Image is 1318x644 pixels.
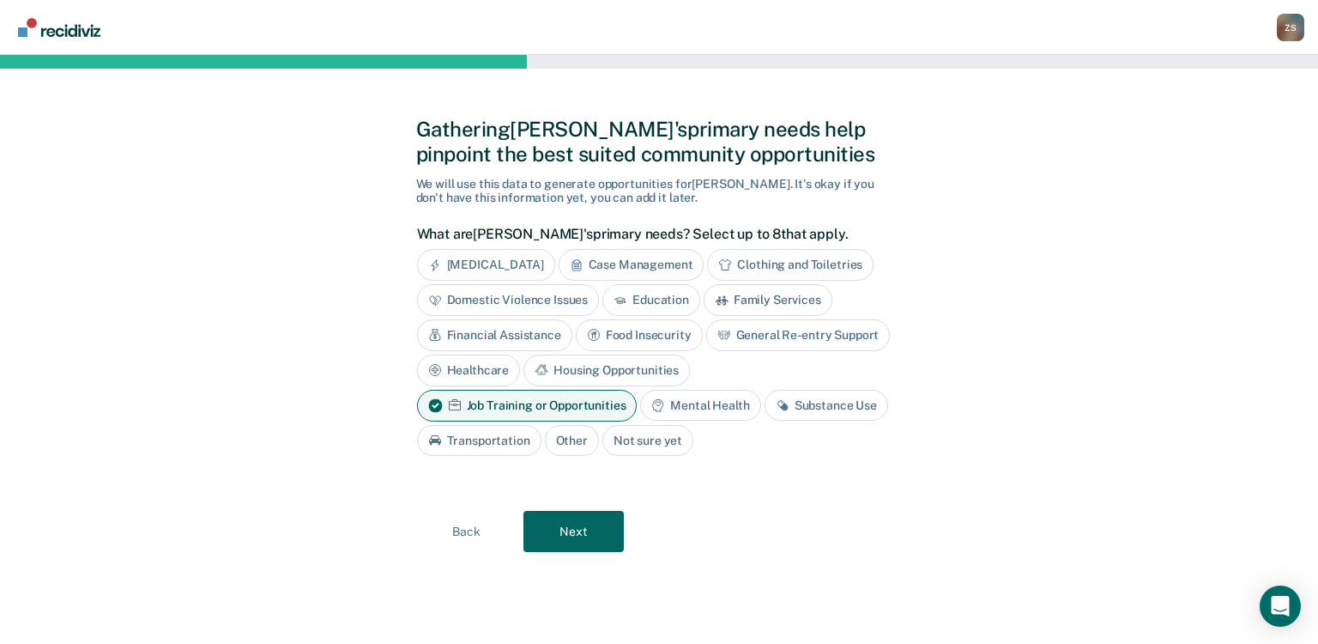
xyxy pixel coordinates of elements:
[416,117,903,167] div: Gathering [PERSON_NAME]'s primary needs help pinpoint the best suited community opportunities
[1277,14,1304,41] button: Profile dropdown button
[545,425,599,457] div: Other
[417,249,555,281] div: [MEDICAL_DATA]
[417,319,572,351] div: Financial Assistance
[18,18,100,37] img: Recidiviz
[704,284,832,316] div: Family Services
[1260,586,1301,627] div: Open Intercom Messenger
[523,511,624,552] button: Next
[765,390,888,422] div: Substance Use
[417,425,541,457] div: Transportation
[417,390,638,422] div: Job Training or Opportunities
[523,355,690,386] div: Housing Opportunities
[416,177,903,206] div: We will use this data to generate opportunities for [PERSON_NAME] . It's okay if you don't have t...
[559,249,704,281] div: Case Management
[417,355,521,386] div: Healthcare
[640,390,760,422] div: Mental Health
[417,226,893,242] label: What are [PERSON_NAME]'s primary needs? Select up to 8 that apply.
[576,319,703,351] div: Food Insecurity
[707,249,874,281] div: Clothing and Toiletries
[706,319,891,351] div: General Re-entry Support
[417,284,600,316] div: Domestic Violence Issues
[602,425,693,457] div: Not sure yet
[416,511,517,552] button: Back
[1277,14,1304,41] div: Z S
[602,284,700,316] div: Education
